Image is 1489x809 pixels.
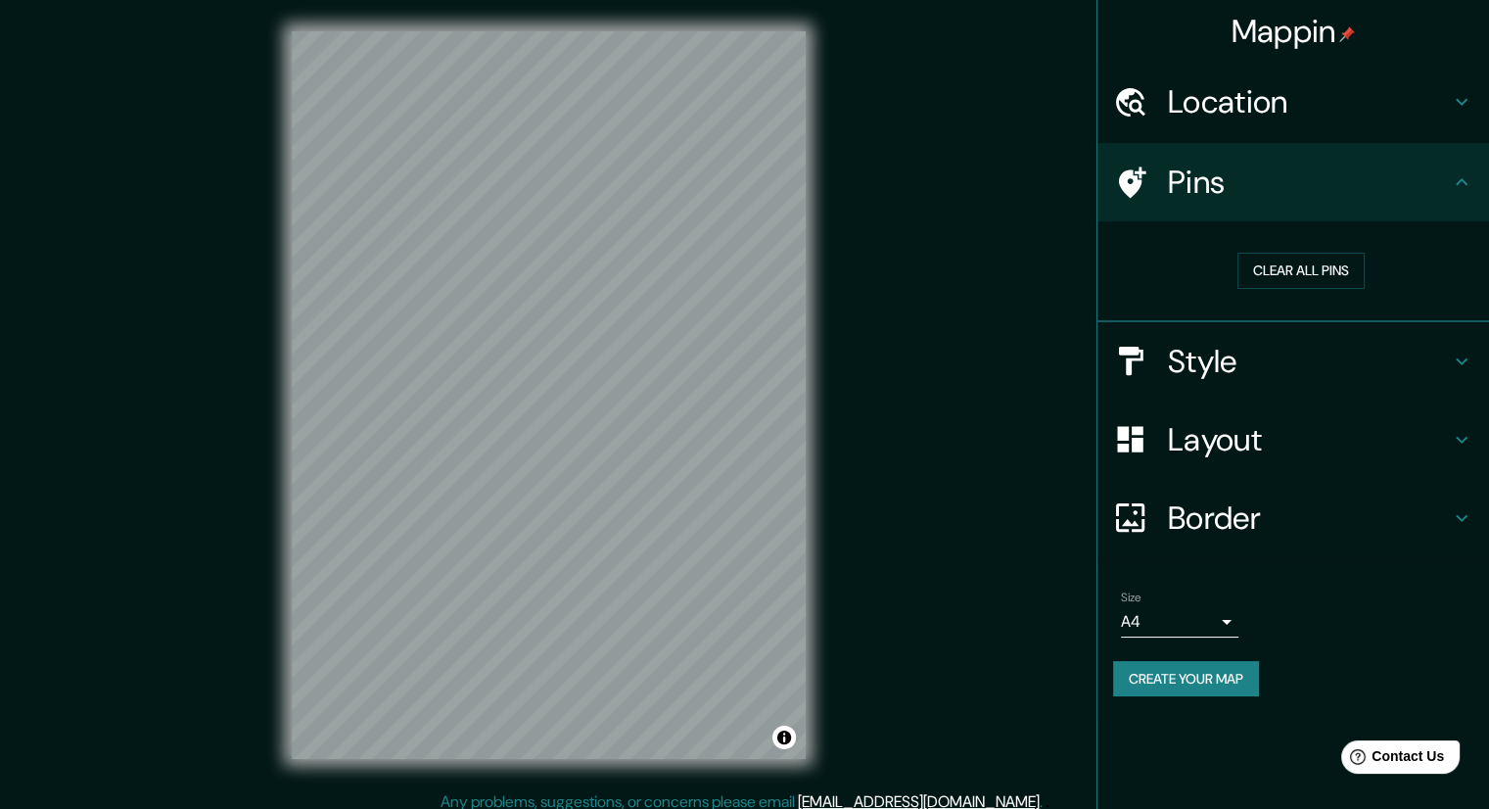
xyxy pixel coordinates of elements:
[772,726,796,749] button: Toggle attribution
[1097,322,1489,401] div: Style
[1237,253,1365,289] button: Clear all pins
[1097,63,1489,141] div: Location
[1339,26,1355,42] img: pin-icon.png
[1168,420,1450,459] h4: Layout
[1315,733,1467,787] iframe: Help widget launcher
[1121,606,1238,638] div: A4
[1097,401,1489,479] div: Layout
[1168,342,1450,381] h4: Style
[1168,163,1450,202] h4: Pins
[1097,479,1489,557] div: Border
[1121,589,1141,605] label: Size
[1097,143,1489,221] div: Pins
[1168,82,1450,121] h4: Location
[1232,12,1356,51] h4: Mappin
[292,31,806,759] canvas: Map
[1113,661,1259,697] button: Create your map
[1168,499,1450,538] h4: Border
